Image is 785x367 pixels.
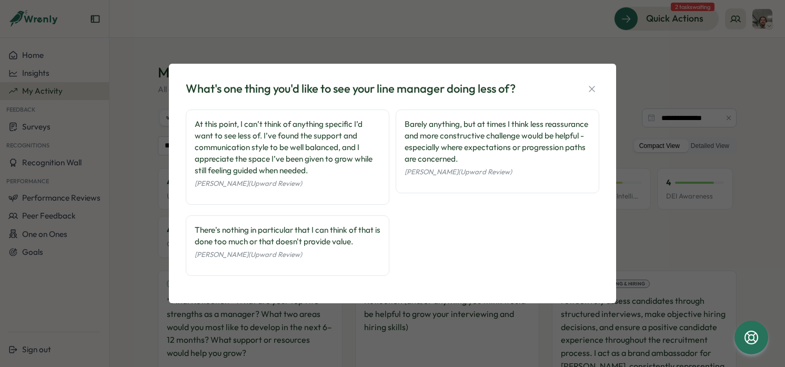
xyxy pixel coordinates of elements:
div: Barely anything, but at times I think less reassurance and more constructive challenge would be h... [405,118,590,165]
span: [PERSON_NAME] (Upward Review) [405,167,512,176]
span: [PERSON_NAME] (Upward Review) [195,179,302,187]
div: At this point, I can’t think of anything specific I’d want to see less of. I’ve found the support... [195,118,380,176]
span: [PERSON_NAME] (Upward Review) [195,250,302,259]
div: There's nothing in particular that I can think of that is done too much or that doesn't provide v... [195,224,380,247]
div: What's one thing you'd like to see your line manager doing less of? [186,81,516,97]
